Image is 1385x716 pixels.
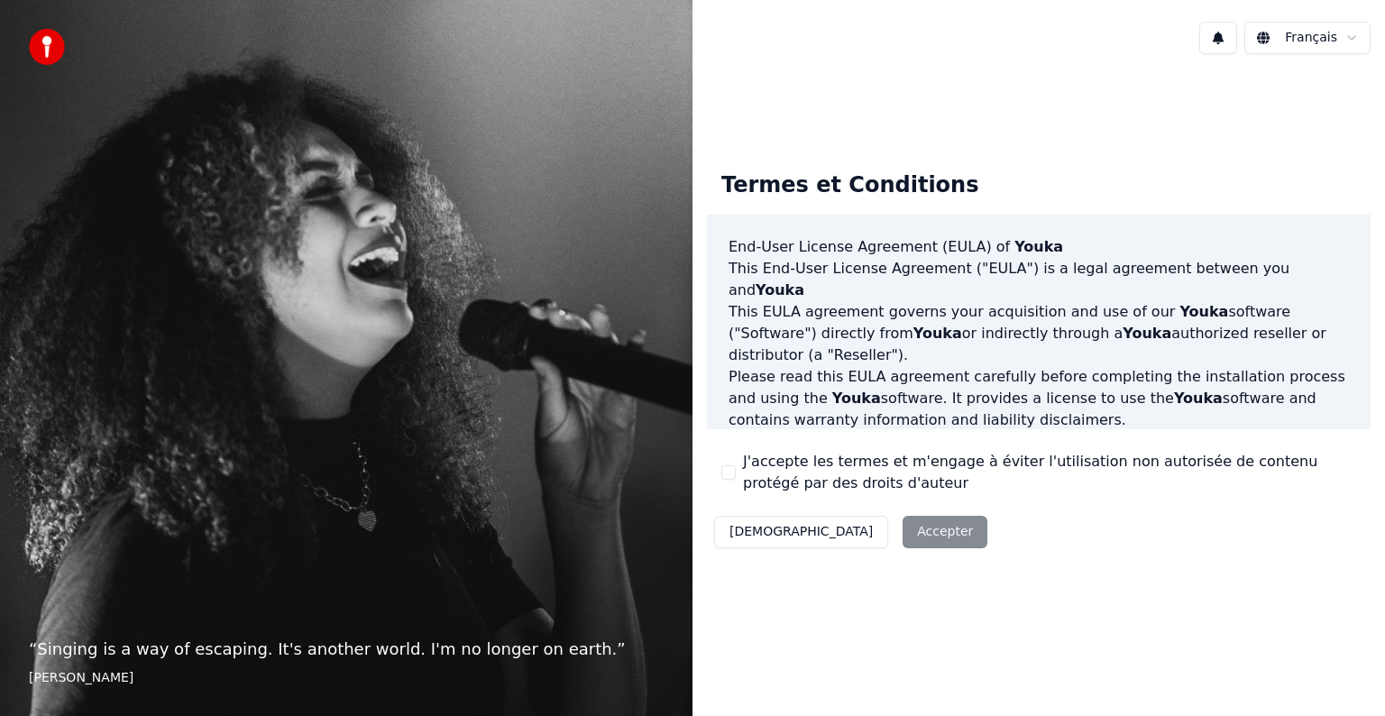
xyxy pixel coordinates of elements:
[714,516,888,548] button: [DEMOGRAPHIC_DATA]
[743,451,1356,494] label: J'accepte les termes et m'engage à éviter l'utilisation non autorisée de contenu protégé par des ...
[29,669,664,687] footer: [PERSON_NAME]
[707,157,993,215] div: Termes et Conditions
[1014,238,1063,255] span: Youka
[1123,325,1171,342] span: Youka
[913,325,962,342] span: Youka
[832,390,881,407] span: Youka
[1174,390,1223,407] span: Youka
[29,29,65,65] img: youka
[729,258,1349,301] p: This End-User License Agreement ("EULA") is a legal agreement between you and
[729,366,1349,431] p: Please read this EULA agreement carefully before completing the installation process and using th...
[29,637,664,662] p: “ Singing is a way of escaping. It's another world. I'm no longer on earth. ”
[756,281,804,298] span: Youka
[729,236,1349,258] h3: End-User License Agreement (EULA) of
[1179,303,1228,320] span: Youka
[729,301,1349,366] p: This EULA agreement governs your acquisition and use of our software ("Software") directly from o...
